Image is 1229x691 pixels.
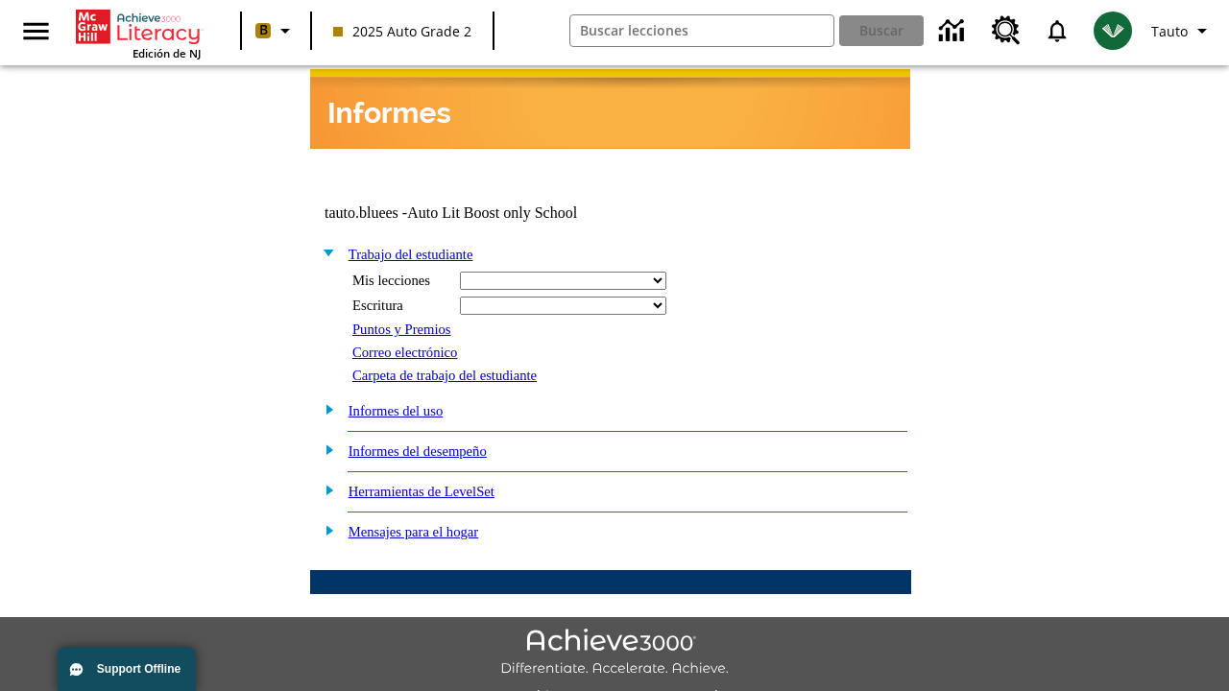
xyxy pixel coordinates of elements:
[8,3,64,60] button: Abrir el menú lateral
[315,521,335,538] img: plus.gif
[133,46,201,60] span: Edición de NJ
[407,204,577,221] nobr: Auto Lit Boost only School
[1144,13,1221,48] button: Perfil/Configuración
[97,662,181,676] span: Support Offline
[349,484,494,499] a: Herramientas de LevelSet
[315,481,335,498] img: plus.gif
[928,5,980,58] a: Centro de información
[980,5,1032,57] a: Centro de recursos, Se abrirá en una pestaña nueva.
[500,629,729,678] img: Achieve3000 Differentiate Accelerate Achieve
[349,403,444,418] a: Informes del uso
[1032,6,1082,56] a: Notificaciones
[349,524,479,539] a: Mensajes para el hogar
[352,368,537,383] a: Carpeta de trabajo del estudiante
[315,400,335,417] img: plus.gif
[76,6,201,60] div: Portada
[349,247,473,262] a: Trabajo del estudiante
[1082,6,1144,56] button: Escoja un nuevo avatar
[1151,21,1188,41] span: Tauto
[352,322,451,337] a: Puntos y Premios
[58,647,196,691] button: Support Offline
[352,345,457,360] a: Correo electrónico
[315,244,335,261] img: minus.gif
[310,69,910,149] img: header
[352,273,448,289] div: Mis lecciones
[352,298,448,314] div: Escritura
[315,441,335,458] img: plus.gif
[259,18,268,42] span: B
[325,204,678,222] td: tauto.bluees -
[1094,12,1132,50] img: avatar image
[570,15,834,46] input: Buscar campo
[349,443,487,459] a: Informes del desempeño
[333,21,471,41] span: 2025 Auto Grade 2
[248,13,304,48] button: Boost El color de la clase es anaranjado claro. Cambiar el color de la clase.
